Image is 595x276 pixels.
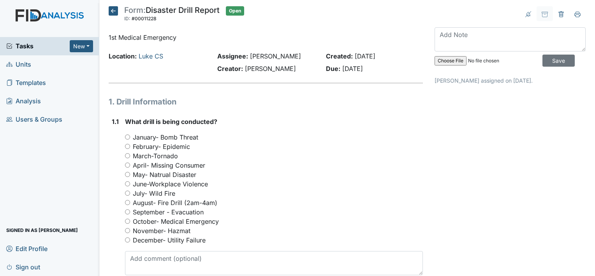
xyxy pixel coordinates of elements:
input: Save [542,55,575,67]
label: March-Tornado [133,151,178,161]
a: Luke CS [139,52,163,60]
p: [PERSON_NAME] assigned on [DATE]. [435,76,586,85]
input: December- Utility Failure [125,237,130,242]
input: June-Workplace Violence [125,181,130,186]
strong: Assignee: [217,52,248,60]
span: Users & Groups [6,113,62,126]
label: 1.1 [112,117,119,126]
a: Tasks [6,41,70,51]
label: August- Fire Drill (2am-4am) [133,198,217,207]
span: Signed in as [PERSON_NAME] [6,224,78,236]
button: New [70,40,93,52]
span: What drill is being conducted? [125,118,217,126]
strong: Location: [109,52,137,60]
strong: Due: [326,65,340,73]
span: Edit Profile [6,242,48,255]
strong: Creator: [217,65,243,73]
span: Form: [124,5,146,15]
p: 1st Medical Emergency [109,33,423,42]
input: March-Tornado [125,153,130,158]
label: April- Missing Consumer [133,161,205,170]
label: June-Workplace Violence [133,179,208,189]
input: September - Evacuation [125,209,130,214]
span: ID: [124,16,130,21]
input: February- Epidemic [125,144,130,149]
span: [DATE] [355,52,375,60]
label: September - Evacuation [133,207,204,217]
label: January- Bomb Threat [133,133,198,142]
span: Open [226,6,244,16]
input: July- Wild Fire [125,191,130,196]
span: Analysis [6,95,41,107]
span: [PERSON_NAME] [245,65,296,73]
span: [DATE] [342,65,363,73]
label: October- Medical Emergency [133,217,219,226]
div: Disaster Drill Report [124,6,220,23]
span: Sign out [6,261,40,273]
strong: Created: [326,52,353,60]
input: November- Hazmat [125,228,130,233]
label: December- Utility Failure [133,235,206,245]
input: August- Fire Drill (2am-4am) [125,200,130,205]
input: October- Medical Emergency [125,219,130,224]
span: Templates [6,77,46,89]
span: Units [6,58,31,71]
span: [PERSON_NAME] [250,52,301,60]
input: January- Bomb Threat [125,134,130,140]
input: April- Missing Consumer [125,163,130,168]
label: November- Hazmat [133,226,190,235]
h1: 1. Drill Information [109,96,423,108]
label: May- Natrual Disaster [133,170,196,179]
span: #00011228 [132,16,157,21]
label: February- Epidemic [133,142,190,151]
label: July- Wild Fire [133,189,175,198]
input: May- Natrual Disaster [125,172,130,177]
